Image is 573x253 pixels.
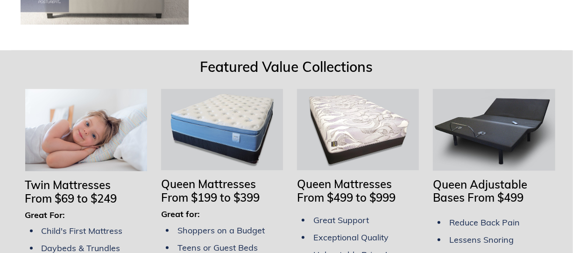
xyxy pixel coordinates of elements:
span: Teens or Guest Beds [177,242,258,253]
span: Twin Mattresses [25,178,111,192]
img: Queen Mattresses From $199 to $349 [161,89,283,170]
span: Featured Value Collections [200,58,373,76]
img: Twin Mattresses From $69 to $169 [25,89,147,171]
img: Adjustable Bases Starting at $379 [433,89,555,170]
img: Queen Mattresses From $449 to $949 [297,89,419,170]
span: Queen Adjustable Bases From $499 [433,177,527,205]
span: Queen Mattresses [297,177,392,191]
span: Reduce Back Pain [449,217,520,228]
span: Queen Mattresses [161,177,256,191]
span: From $499 to $999 [297,190,396,204]
span: Great For: [25,210,65,220]
span: Exceptional Quality [313,232,389,243]
span: Shoppers on a Budget [177,225,265,236]
span: From $199 to $399 [161,190,260,204]
span: Great for: [161,209,200,219]
span: Child's First Mattress [42,225,123,236]
span: From $69 to $249 [25,191,117,205]
span: Lessens Snoring [449,234,514,245]
span: Great Support [313,215,369,225]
